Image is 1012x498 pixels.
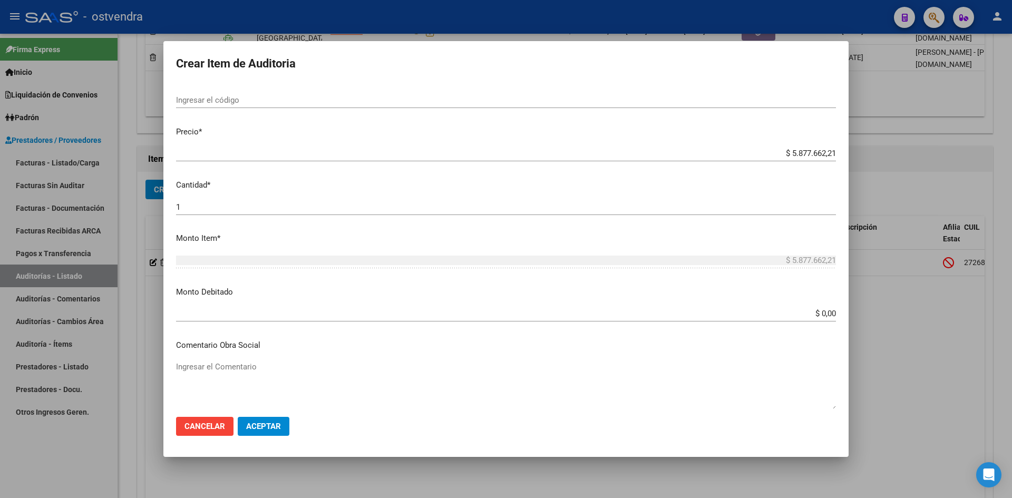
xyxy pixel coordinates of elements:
[976,462,1001,487] div: Open Intercom Messenger
[176,339,836,351] p: Comentario Obra Social
[176,286,836,298] p: Monto Debitado
[176,232,836,245] p: Monto Item
[176,126,836,138] p: Precio
[176,417,233,436] button: Cancelar
[184,422,225,431] span: Cancelar
[176,179,836,191] p: Cantidad
[176,54,836,74] h2: Crear Item de Auditoria
[238,417,289,436] button: Aceptar
[246,422,281,431] span: Aceptar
